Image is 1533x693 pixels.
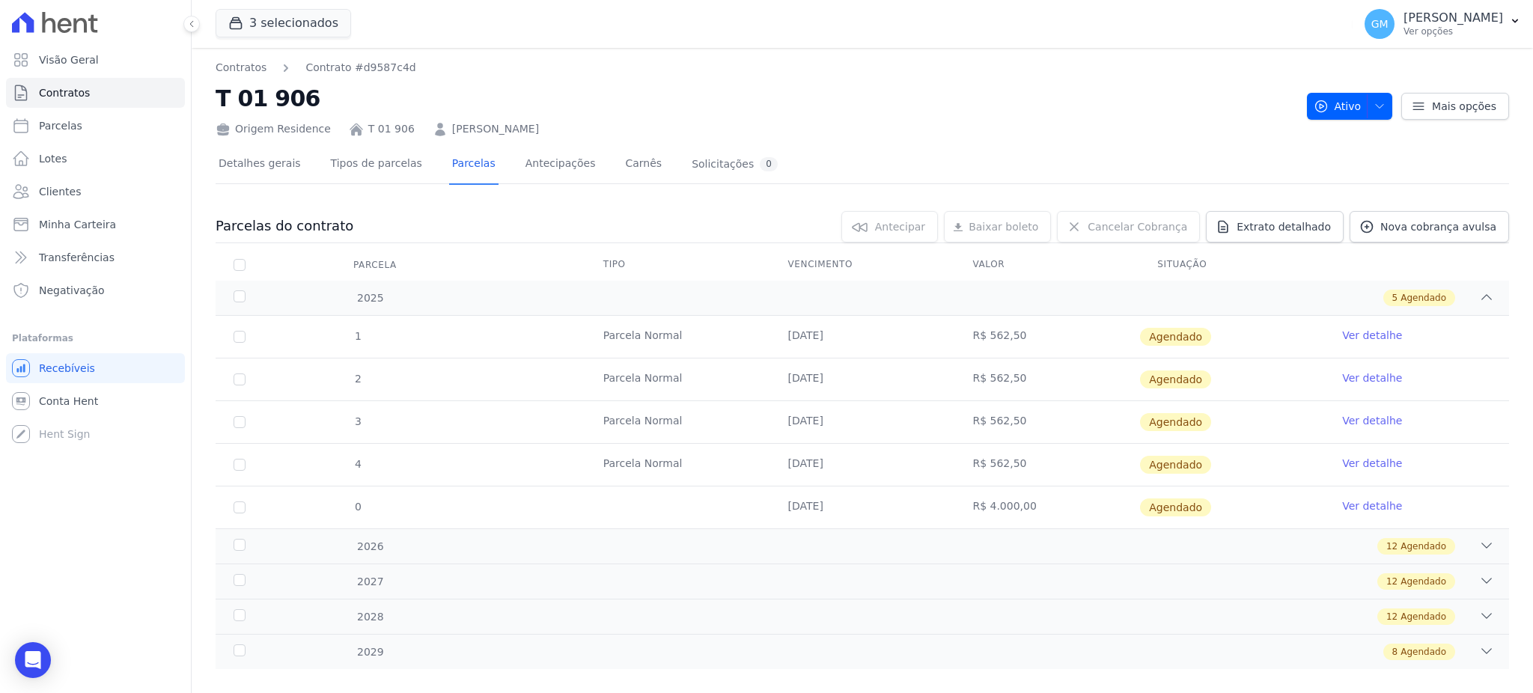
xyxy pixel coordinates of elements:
[1140,413,1211,431] span: Agendado
[1386,540,1398,553] span: 12
[356,644,384,660] span: 2029
[689,145,781,185] a: Solicitações0
[1371,19,1389,29] span: GM
[692,157,778,171] div: Solicitações
[353,501,362,513] span: 0
[954,444,1139,486] td: R$ 562,50
[1432,99,1496,114] span: Mais opções
[1353,3,1533,45] button: GM [PERSON_NAME] Ver opções
[1237,219,1331,234] span: Extrato detalhado
[522,145,599,185] a: Antecipações
[1342,456,1402,471] a: Ver detalhe
[1206,211,1344,242] a: Extrato detalhado
[15,642,51,678] div: Open Intercom Messenger
[1401,93,1509,120] a: Mais opções
[216,82,1295,115] h2: T 01 906
[770,316,955,358] td: [DATE]
[39,394,98,409] span: Conta Hent
[216,60,1295,76] nav: Breadcrumb
[1140,456,1211,474] span: Agendado
[770,444,955,486] td: [DATE]
[6,45,185,75] a: Visão Geral
[234,501,246,513] input: default
[1342,370,1402,385] a: Ver detalhe
[356,574,384,590] span: 2027
[585,358,770,400] td: Parcela Normal
[39,85,90,100] span: Contratos
[770,486,955,528] td: [DATE]
[622,145,665,185] a: Carnês
[585,444,770,486] td: Parcela Normal
[6,111,185,141] a: Parcelas
[39,118,82,133] span: Parcelas
[39,184,81,199] span: Clientes
[1314,93,1362,120] span: Ativo
[452,121,539,137] a: [PERSON_NAME]
[356,609,384,625] span: 2028
[954,486,1139,528] td: R$ 4.000,00
[6,78,185,108] a: Contratos
[353,373,362,385] span: 2
[216,121,331,137] div: Origem Residence
[353,415,362,427] span: 3
[1307,93,1393,120] button: Ativo
[1342,413,1402,428] a: Ver detalhe
[1140,370,1211,388] span: Agendado
[1140,498,1211,516] span: Agendado
[954,249,1139,281] th: Valor
[39,151,67,166] span: Lotes
[1386,575,1398,588] span: 12
[216,145,304,185] a: Detalhes gerais
[1392,645,1398,659] span: 8
[1404,25,1503,37] p: Ver opções
[39,217,116,232] span: Minha Carteira
[216,60,416,76] nav: Breadcrumb
[1401,540,1446,553] span: Agendado
[216,60,266,76] a: Contratos
[770,249,955,281] th: Vencimento
[1404,10,1503,25] p: [PERSON_NAME]
[1386,610,1398,623] span: 12
[1342,328,1402,343] a: Ver detalhe
[770,358,955,400] td: [DATE]
[39,52,99,67] span: Visão Geral
[353,458,362,470] span: 4
[39,283,105,298] span: Negativação
[12,329,179,347] div: Plataformas
[585,401,770,443] td: Parcela Normal
[356,290,384,306] span: 2025
[1401,291,1446,305] span: Agendado
[368,121,415,137] a: T 01 906
[6,275,185,305] a: Negativação
[585,316,770,358] td: Parcela Normal
[39,361,95,376] span: Recebíveis
[353,330,362,342] span: 1
[216,9,351,37] button: 3 selecionados
[760,157,778,171] div: 0
[1380,219,1496,234] span: Nova cobrança avulsa
[234,459,246,471] input: default
[770,401,955,443] td: [DATE]
[6,386,185,416] a: Conta Hent
[328,145,425,185] a: Tipos de parcelas
[234,373,246,385] input: default
[1140,328,1211,346] span: Agendado
[6,353,185,383] a: Recebíveis
[6,242,185,272] a: Transferências
[335,250,415,280] div: Parcela
[1401,645,1446,659] span: Agendado
[305,60,415,76] a: Contrato #d9587c4d
[234,331,246,343] input: default
[1401,575,1446,588] span: Agendado
[585,249,770,281] th: Tipo
[6,177,185,207] a: Clientes
[1350,211,1509,242] a: Nova cobrança avulsa
[449,145,499,185] a: Parcelas
[1401,610,1446,623] span: Agendado
[39,250,115,265] span: Transferências
[6,144,185,174] a: Lotes
[954,316,1139,358] td: R$ 562,50
[1342,498,1402,513] a: Ver detalhe
[1139,249,1324,281] th: Situação
[6,210,185,239] a: Minha Carteira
